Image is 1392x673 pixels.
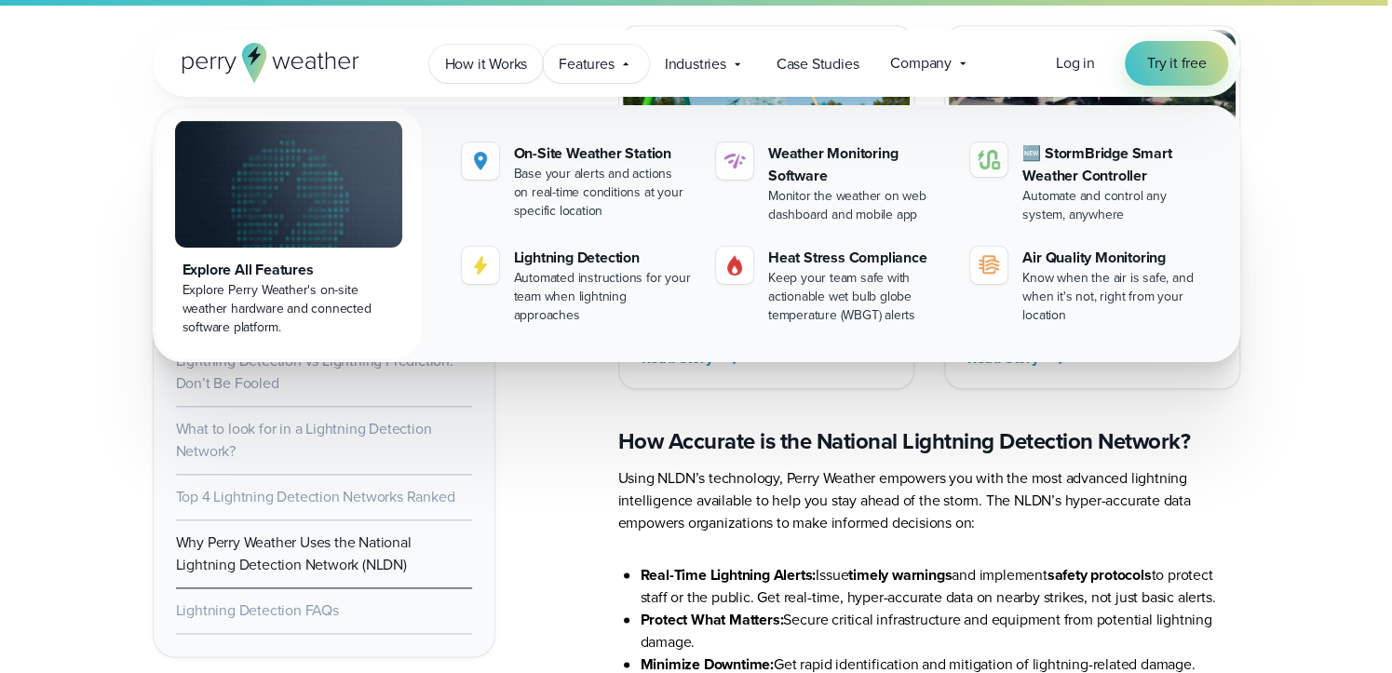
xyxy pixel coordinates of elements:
[514,142,694,165] div: On-Site Weather Station
[1056,52,1095,74] a: Log in
[641,609,1240,653] li: Secure critical infrastructure and equipment from potential lightning damage.
[182,259,395,281] div: Explore All Features
[944,25,1240,388] a: How Ozarks Amphitheater saved $500K using this [MEDICAL_DATA] system [DATE] Read Story
[963,239,1210,332] a: Air Quality Monitoring Know when the air is safe, and when it's not, right from your location
[848,564,952,586] strong: timely warnings
[768,269,948,325] div: Keep your team safe with actionable wet bulb globe temperature (WBGT) alerts
[514,269,694,325] div: Automated instructions for your team when lightning approaches
[454,239,701,332] a: Lightning Detection Automated instructions for your team when lightning approaches
[559,53,614,75] span: Features
[176,532,412,575] a: Why Perry Weather Uses the National Lightning Detection Network (NLDN)
[469,150,492,172] img: perry weather location
[768,142,948,187] div: Weather Monitoring Software
[1056,52,1095,74] span: Log in
[445,53,528,75] span: How it Works
[777,53,859,75] span: Case Studies
[641,564,1240,609] li: Issue and implement to protect staff or the public. Get real-time, hyper-accurate data on nearby ...
[890,52,952,74] span: Company
[156,109,421,358] a: Explore All Features Explore Perry Weather's on-site weather hardware and connected software plat...
[641,609,784,630] strong: Protect What Matters:
[1147,52,1207,74] span: Try it free
[176,350,453,394] a: Lightning Detection vs Lightning Prediction: Don’t Be Fooled
[469,254,492,276] img: lightning-icon.svg
[1022,187,1202,224] div: Automate and control any system, anywhere
[429,45,544,83] a: How it Works
[1047,564,1152,586] strong: safety protocols
[618,25,1240,388] div: slideshow
[723,150,746,172] img: software-icon.svg
[709,135,955,232] a: Weather Monitoring Software Monitor the weather on web dashboard and mobile app
[514,247,694,269] div: Lightning Detection
[176,599,339,621] a: Lightning Detection FAQs
[1022,269,1202,325] div: Know when the air is safe, and when it's not, right from your location
[182,281,395,337] div: Explore Perry Weather's on-site weather hardware and connected software platform.
[768,187,948,224] div: Monitor the weather on web dashboard and mobile app
[978,150,1000,169] img: stormbridge-icon-V6.svg
[963,135,1210,232] a: 🆕 StormBridge Smart Weather Controller Automate and control any system, anywhere
[665,53,726,75] span: Industries
[618,467,1240,534] p: Using NLDN’s technology, Perry Weather empowers you with the most advanced lightning intelligence...
[1125,41,1229,86] a: Try it free
[514,165,694,221] div: Base your alerts and actions on real-time conditions at your specific location
[978,254,1000,276] img: aqi-icon.svg
[709,239,955,332] a: perry weather heat Heat Stress Compliance Keep your team safe with actionable wet bulb globe temp...
[723,254,746,276] img: perry weather heat
[176,418,432,462] a: What to look for in a Lightning Detection Network?
[768,247,948,269] div: Heat Stress Compliance
[1022,247,1202,269] div: Air Quality Monitoring
[761,45,875,83] a: Case Studies
[1022,142,1202,187] div: 🆕 StormBridge Smart Weather Controller
[454,135,701,228] a: perry weather location On-Site Weather Station Base your alerts and actions on real-time conditio...
[641,564,817,586] strong: Real-Time Lightning Alerts:
[176,486,455,507] a: Top 4 Lightning Detection Networks Ranked
[618,426,1240,456] h3: How Accurate is the National Lightning Detection Network?
[618,25,914,388] a: How Cedar Park’s lightning detection system shuts down its splash pad automatically [DATE] Read S...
